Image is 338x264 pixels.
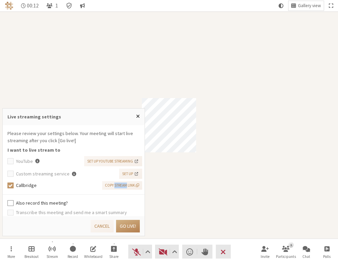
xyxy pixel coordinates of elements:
a: Set up YouTube streaming [84,156,142,166]
span: Whiteboard [84,254,102,259]
button: Send a reaction [182,245,198,259]
button: Start recording [63,243,82,261]
span: 1 [55,3,58,8]
button: Start video (⌘+Shift+V) [155,245,179,259]
label: Callbridge [16,182,100,189]
div: Meeting details Encryption enabled [63,1,75,11]
label: I want to live stream to [7,147,60,153]
button: Copy stream link [102,181,142,190]
button: Fullscreen [326,1,336,11]
button: End or leave meeting [216,245,231,259]
span: 00:12 [27,3,39,8]
button: Live stream to a custom RTMP server must be set up before your meeting. [70,169,78,178]
button: Using system theme [276,1,286,11]
span: Participants [276,254,296,259]
button: Live stream to YouTube must be set up before your meeting. For instructions on how to set it up, ... [33,156,41,166]
button: Manage Breakout Rooms [22,243,41,261]
button: Go live! [116,220,140,232]
button: Open menu [2,243,21,261]
a: Set up [119,169,142,179]
button: Video setting [170,245,179,259]
span: Copy stream link [105,183,139,188]
span: Chat [302,254,310,259]
button: Open shared whiteboard [84,243,103,261]
button: Open participant list [44,1,61,11]
button: Audio settings [143,245,152,259]
span: More [7,254,15,259]
label: YouTube [16,156,82,166]
button: Cancel [91,220,113,232]
label: Custom streaming service [16,169,117,178]
button: Open participant list [276,243,295,261]
label: Transcribe this meeting and send me a smart summary [16,209,140,216]
button: Invite participants (⌘+Shift+I) [256,243,275,261]
span: Stream [46,254,58,259]
span: Polls [323,254,331,259]
button: Change layout [288,1,324,11]
button: Raise hand [197,245,212,259]
span: Breakout [24,254,39,259]
span: Invite [261,254,269,259]
label: Also record this meeting? [16,200,140,207]
img: Iotum [5,2,13,10]
button: Close popover [131,109,145,124]
button: Open poll [317,243,336,261]
span: Record [68,254,78,259]
label: Live streaming settings [7,114,61,120]
div: Timer [18,1,42,11]
div: 1 [288,242,294,247]
button: Stream [43,243,62,261]
button: Open chat [297,243,316,261]
button: Start sharing [105,243,124,261]
span: Gallery view [298,3,321,8]
span: Share [109,254,118,259]
label: Please review your settings below. Your meeting will start live streaming after you click [Go live!] [7,130,133,144]
button: Unmute (⌘+Shift+A) [128,245,152,259]
button: Conversation [77,1,88,11]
